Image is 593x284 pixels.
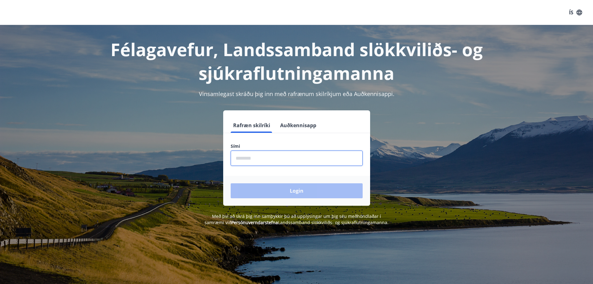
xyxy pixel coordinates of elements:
button: Auðkennisapp [278,118,319,133]
span: Vinsamlegast skráðu þig inn með rafrænum skilríkjum eða Auðkennisappi. [199,90,394,98]
button: Rafræn skilríki [231,118,273,133]
a: Persónuverndarstefna [231,219,278,225]
label: Sími [231,143,363,149]
h1: Félagavefur, Landssamband slökkviliðs- og sjúkraflutningamanna [80,37,513,85]
span: Með því að skrá þig inn samþykkir þú að upplýsingar um þig séu meðhöndlaðar í samræmi við Landssa... [205,213,388,225]
button: ÍS [566,7,586,18]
